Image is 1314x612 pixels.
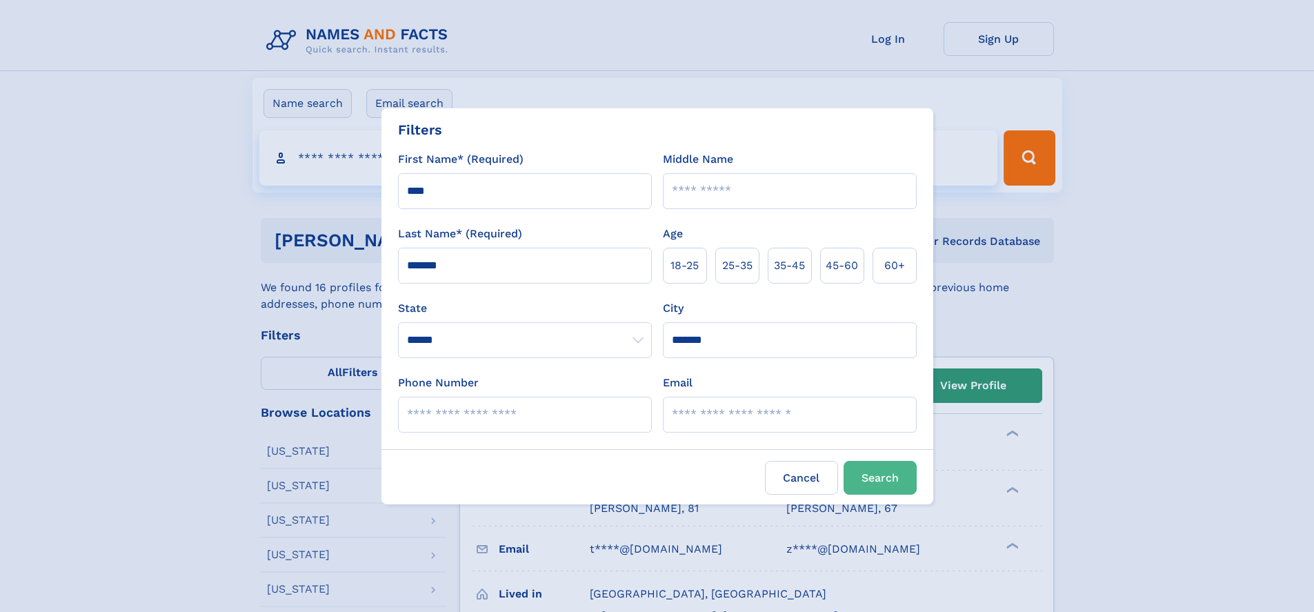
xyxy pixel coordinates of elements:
[844,461,917,495] button: Search
[398,151,524,168] label: First Name* (Required)
[663,151,733,168] label: Middle Name
[765,461,838,495] label: Cancel
[663,226,683,242] label: Age
[884,257,905,274] span: 60+
[670,257,699,274] span: 18‑25
[398,119,442,140] div: Filters
[398,300,652,317] label: State
[774,257,805,274] span: 35‑45
[398,375,479,391] label: Phone Number
[398,226,522,242] label: Last Name* (Required)
[663,375,693,391] label: Email
[663,300,684,317] label: City
[826,257,858,274] span: 45‑60
[722,257,753,274] span: 25‑35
